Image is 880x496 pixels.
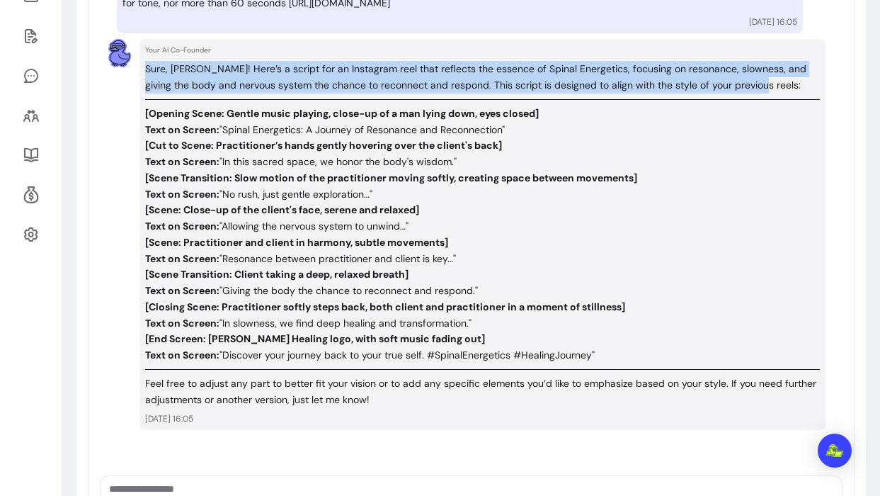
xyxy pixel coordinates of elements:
p: "Allowing the nervous system to unwind…" [145,218,820,235]
strong: [Cut to Scene: Practitioner’s hands gently hovering over the client's back] [145,139,502,152]
img: AI Co-Founder avatar [105,39,134,67]
p: "In this sacred space, we honor the body's wisdom." [145,154,820,170]
strong: Text on Screen: [145,252,219,265]
strong: [Scene: Practitioner and client in harmony, subtle movements] [145,236,448,249]
strong: Text on Screen: [145,220,219,232]
a: Waivers [17,19,45,53]
a: Settings [17,218,45,252]
strong: [Closing Scene: Practitioner softly steps back, both client and practitioner in a moment of still... [145,300,625,313]
p: Your AI Co-Founder [145,45,820,55]
strong: Text on Screen: [145,155,219,168]
strong: Text on Screen: [145,284,219,297]
strong: [End Screen: [PERSON_NAME] Healing logo, with soft music fading out] [145,332,485,345]
strong: Text on Screen: [145,349,219,361]
p: "Giving the body the chance to reconnect and respond." [145,283,820,299]
p: "Spinal Energetics: A Journey of Resonance and Reconnection" [145,122,820,138]
strong: [Scene Transition: Slow motion of the practitioner moving softly, creating space between movements] [145,171,637,184]
a: Refer & Earn [17,178,45,212]
p: Sure, [PERSON_NAME]! Here’s a script for an Instagram reel that reflects the essence of Spinal En... [145,61,820,94]
p: Feel free to adjust any part to better fit your vision or to add any specific elements you’d like... [145,376,820,408]
strong: Text on Screen: [145,317,219,329]
p: "Discover your journey back to your true self. #SpinalEnergetics #HealingJourney" [145,347,820,363]
strong: [Opening Scene: Gentle music playing, close-up of a man lying down, eyes closed] [145,107,539,120]
a: Resources [17,138,45,172]
strong: [Scene: Close-up of the client's face, serene and relaxed] [145,203,419,216]
p: "In slowness, we find deep healing and transformation." [145,315,820,332]
strong: [Scene Transition: Client taking a deep, relaxed breath] [145,268,408,281]
strong: Text on Screen: [145,188,219,201]
p: [DATE] 16:05 [145,413,820,424]
p: "No rush, just gentle exploration…" [145,186,820,203]
a: My Messages [17,59,45,93]
div: Open Intercom Messenger [818,434,852,468]
strong: Text on Screen: [145,123,219,136]
p: "Resonance between practitioner and client is key…" [145,251,820,267]
a: Clients [17,98,45,133]
p: [DATE] 16:05 [749,16,797,28]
